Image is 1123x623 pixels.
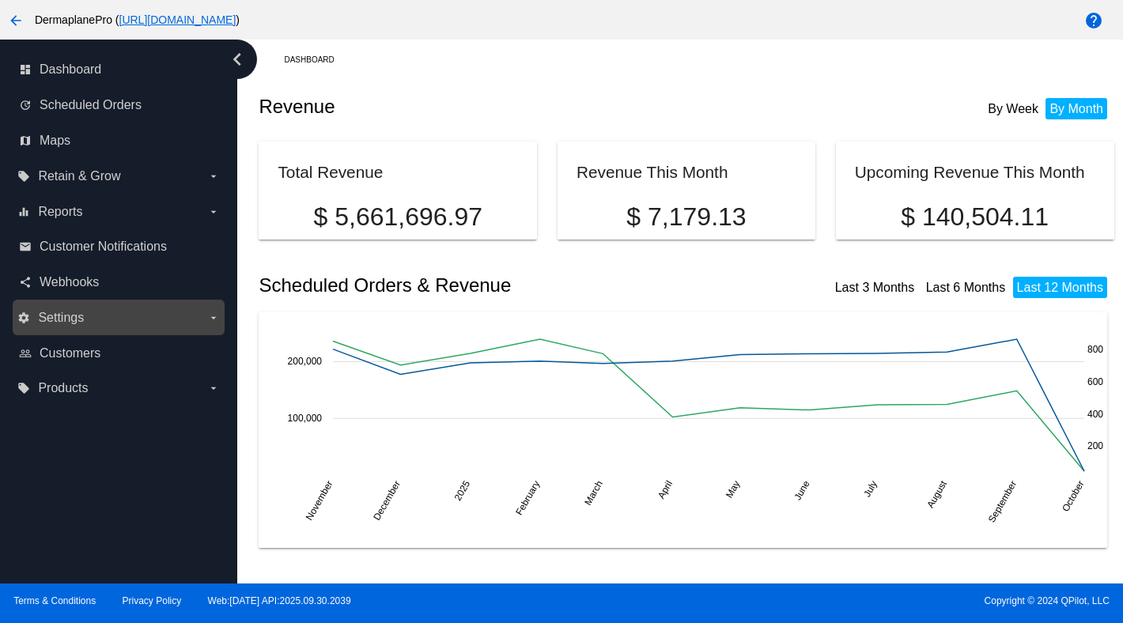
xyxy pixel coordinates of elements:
[1087,344,1103,355] text: 800
[207,382,220,395] i: arrow_drop_down
[288,413,323,424] text: 100,000
[19,128,220,153] a: map Maps
[119,13,236,26] a: [URL][DOMAIN_NAME]
[40,346,100,361] span: Customers
[19,347,32,360] i: people_outline
[225,47,250,72] i: chevron_left
[40,134,70,148] span: Maps
[1017,281,1103,294] a: Last 12 Months
[925,478,950,510] text: August
[19,93,220,118] a: update Scheduled Orders
[278,202,518,232] p: $ 5,661,696.97
[19,57,220,82] a: dashboard Dashboard
[19,276,32,289] i: share
[288,356,323,367] text: 200,000
[123,595,182,606] a: Privacy Policy
[1087,408,1103,419] text: 400
[19,270,220,295] a: share Webhooks
[259,274,686,296] h2: Scheduled Orders & Revenue
[208,595,351,606] a: Web:[DATE] API:2025.09.30.2039
[19,99,32,111] i: update
[40,275,99,289] span: Webhooks
[862,478,880,498] text: July
[1045,98,1107,119] li: By Month
[372,478,403,522] text: December
[1087,440,1103,451] text: 200
[656,478,675,500] text: April
[986,478,1019,524] text: September
[207,311,220,324] i: arrow_drop_down
[1084,11,1103,30] mat-icon: help
[40,62,101,77] span: Dashboard
[259,96,686,118] h2: Revenue
[452,478,473,502] text: 2025
[514,478,543,517] text: February
[38,311,84,325] span: Settings
[40,240,167,254] span: Customer Notifications
[38,205,82,219] span: Reports
[278,163,383,181] h2: Total Revenue
[1061,478,1087,513] text: October
[575,595,1110,606] span: Copyright © 2024 QPilot, LLC
[17,206,30,218] i: equalizer
[19,240,32,253] i: email
[13,595,96,606] a: Terms & Conditions
[583,478,606,507] text: March
[577,202,796,232] p: $ 7,179.13
[17,170,30,183] i: local_offer
[38,169,120,183] span: Retain & Grow
[577,163,728,181] h2: Revenue This Month
[19,63,32,76] i: dashboard
[19,134,32,147] i: map
[35,13,240,26] span: DermaplanePro ( )
[792,478,812,502] text: June
[19,234,220,259] a: email Customer Notifications
[207,170,220,183] i: arrow_drop_down
[38,381,88,395] span: Products
[284,47,348,72] a: Dashboard
[835,281,915,294] a: Last 3 Months
[17,382,30,395] i: local_offer
[984,98,1042,119] li: By Week
[17,311,30,324] i: settings
[724,478,742,500] text: May
[6,11,25,30] mat-icon: arrow_back
[926,281,1006,294] a: Last 6 Months
[1087,376,1103,387] text: 600
[855,202,1095,232] p: $ 140,504.11
[19,341,220,366] a: people_outline Customers
[40,98,142,112] span: Scheduled Orders
[304,478,335,522] text: November
[855,163,1085,181] h2: Upcoming Revenue This Month
[207,206,220,218] i: arrow_drop_down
